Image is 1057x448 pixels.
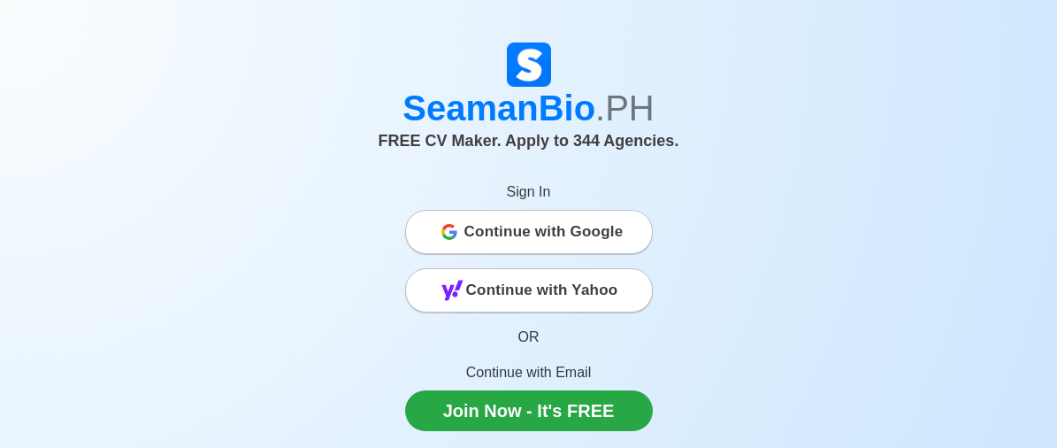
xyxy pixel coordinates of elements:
span: Continue with Yahoo [466,273,618,308]
span: Continue with Google [464,214,624,250]
p: Sign In [405,182,653,203]
img: Logo [507,42,551,87]
span: FREE CV Maker. Apply to 344 Agencies. [379,132,679,150]
a: Join Now - It's FREE [405,390,653,431]
button: Continue with Google [405,210,653,254]
button: Continue with Yahoo [405,268,653,313]
p: Continue with Email [405,362,653,383]
p: OR [405,327,653,348]
span: .PH [595,89,655,127]
h1: SeamanBio [118,87,940,129]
